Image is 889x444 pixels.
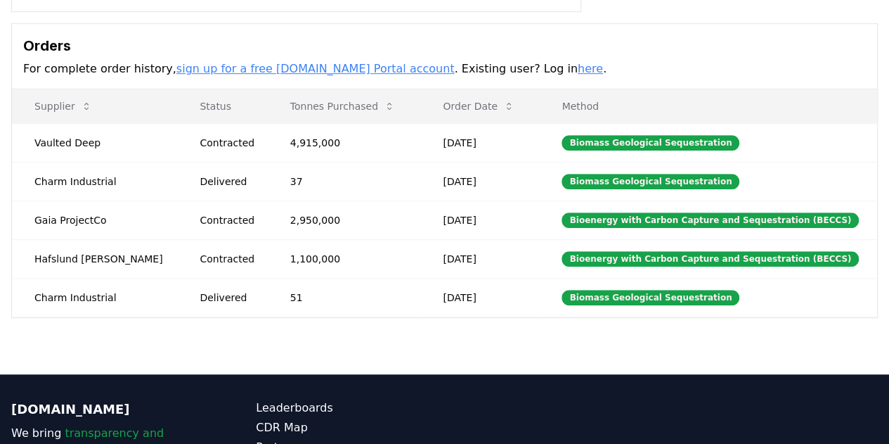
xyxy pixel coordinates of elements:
[279,92,406,120] button: Tonnes Purchased
[23,92,103,120] button: Supplier
[562,174,739,189] div: Biomass Geological Sequestration
[23,35,866,56] h3: Orders
[23,61,866,77] p: For complete order history, . Existing user? Log in .
[431,92,526,120] button: Order Date
[268,123,421,162] td: 4,915,000
[578,62,603,75] a: here
[562,213,859,228] div: Bioenergy with Carbon Capture and Sequestration (BECCS)
[420,123,539,162] td: [DATE]
[12,201,177,239] td: Gaia ProjectCo
[12,278,177,317] td: Charm Industrial
[268,278,421,317] td: 51
[188,99,256,113] p: Status
[12,123,177,162] td: Vaulted Deep
[200,136,256,150] div: Contracted
[12,162,177,201] td: Charm Industrial
[12,239,177,278] td: Hafslund [PERSON_NAME]
[200,175,256,189] div: Delivered
[550,99,866,113] p: Method
[562,290,739,305] div: Biomass Geological Sequestration
[200,213,256,227] div: Contracted
[176,62,455,75] a: sign up for a free [DOMAIN_NAME] Portal account
[268,162,421,201] td: 37
[256,400,444,417] a: Leaderboards
[200,291,256,305] div: Delivered
[268,239,421,278] td: 1,100,000
[420,162,539,201] td: [DATE]
[420,278,539,317] td: [DATE]
[256,419,444,436] a: CDR Map
[268,201,421,239] td: 2,950,000
[420,239,539,278] td: [DATE]
[562,251,859,267] div: Bioenergy with Carbon Capture and Sequestration (BECCS)
[562,135,739,151] div: Biomass Geological Sequestration
[420,201,539,239] td: [DATE]
[11,400,200,419] p: [DOMAIN_NAME]
[200,252,256,266] div: Contracted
